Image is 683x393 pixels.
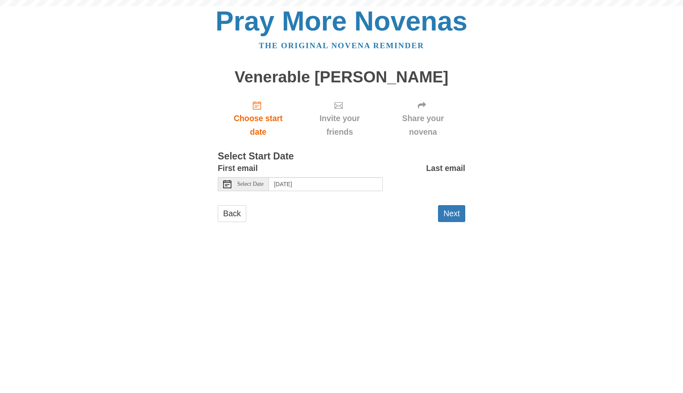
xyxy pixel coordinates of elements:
[226,112,290,139] span: Choose start date
[307,112,372,139] span: Invite your friends
[218,205,246,222] a: Back
[389,112,457,139] span: Share your novena
[299,94,381,143] div: Click "Next" to confirm your start date first.
[438,205,465,222] button: Next
[426,161,465,175] label: Last email
[237,181,264,187] span: Select Date
[216,6,468,36] a: Pray More Novenas
[218,151,465,162] h3: Select Start Date
[218,94,299,143] a: Choose start date
[381,94,465,143] div: Click "Next" to confirm your start date first.
[218,161,258,175] label: First email
[218,68,465,86] h1: Venerable [PERSON_NAME]
[259,41,424,50] a: The original novena reminder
